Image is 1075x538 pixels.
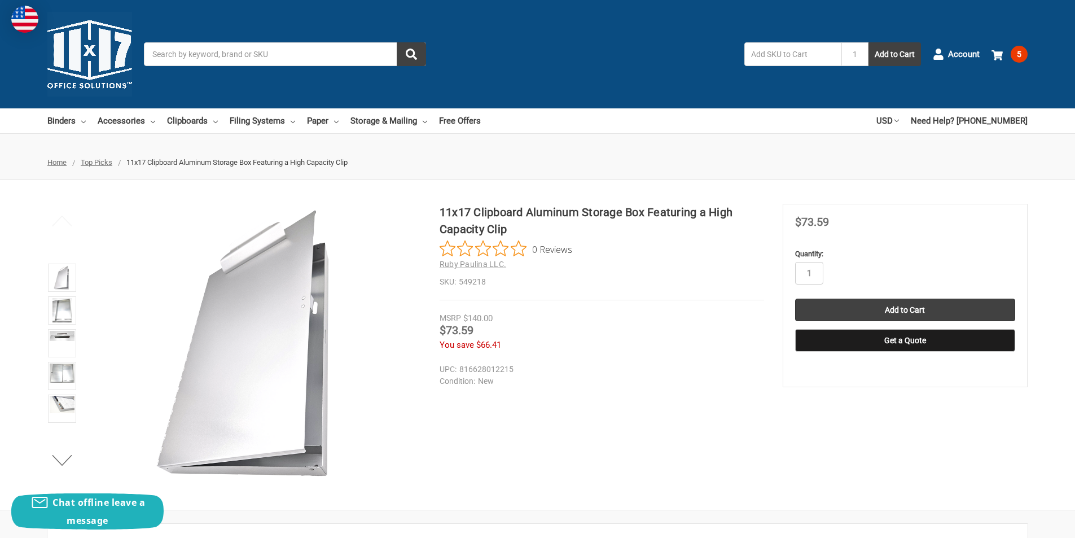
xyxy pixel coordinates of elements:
label: Quantity: [795,248,1015,260]
a: 5 [991,40,1028,69]
span: 11x17 Clipboard Aluminum Storage Box Featuring a High Capacity Clip [126,158,348,167]
img: 11x17 Clipboard Aluminum Storage Box Featuring a High Capacity Clip [50,364,74,383]
button: Previous [45,209,80,232]
span: 5 [1011,46,1028,63]
a: USD [876,108,899,133]
a: Clipboards [167,108,218,133]
input: Search by keyword, brand or SKU [144,42,426,66]
dt: Condition: [440,375,475,387]
a: Filing Systems [230,108,295,133]
button: Rated 0 out of 5 stars from 0 reviews. Jump to reviews. [440,240,572,257]
a: Free Offers [439,108,481,133]
img: 11x17.com [47,12,132,97]
img: 11x17 Clipboard Aluminum Storage Box Featuring a High Capacity Clip [54,265,71,290]
span: You save [440,340,474,350]
button: Next [45,449,80,471]
input: Add SKU to Cart [744,42,841,66]
a: Paper [307,108,339,133]
img: 11x17 Clipboard Aluminum Storage Box Featuring a High Capacity Clip [50,396,74,413]
img: 11x17 Clipboard Aluminum Storage Box Featuring a High Capacity Clip [52,298,72,323]
a: Accessories [98,108,155,133]
div: MSRP [440,312,461,324]
a: Account [933,40,980,69]
dd: 549218 [440,276,764,288]
button: Get a Quote [795,329,1015,352]
button: Add to Cart [868,42,921,66]
dt: UPC: [440,364,457,375]
span: $140.00 [463,313,493,323]
dt: SKU: [440,276,456,288]
a: Binders [47,108,86,133]
h1: 11x17 Clipboard Aluminum Storage Box Featuring a High Capacity Clip [440,204,764,238]
img: 11x17 Clipboard Aluminum Storage Box Featuring a High Capacity Clip [50,331,74,341]
span: Account [948,48,980,61]
span: $73.59 [795,215,829,229]
span: $73.59 [440,323,473,337]
dd: New [440,375,759,387]
span: Chat offline leave a message [52,496,145,527]
a: Top Picks [81,158,112,167]
button: Chat offline leave a message [11,493,164,530]
a: Storage & Mailing [350,108,427,133]
img: duty and tax information for United States [11,6,38,33]
input: Add to Cart [795,299,1015,321]
a: Need Help? [PHONE_NUMBER] [911,108,1028,133]
span: 0 Reviews [532,240,572,257]
iframe: Google Customer Reviews [982,508,1075,538]
span: $66.41 [476,340,501,350]
dd: 816628012215 [440,364,759,375]
img: 11x17 Clipboard Aluminum Storage Box Featuring a High Capacity Clip [112,204,394,486]
a: Home [47,158,67,167]
a: Ruby Paulina LLC. [440,260,506,269]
